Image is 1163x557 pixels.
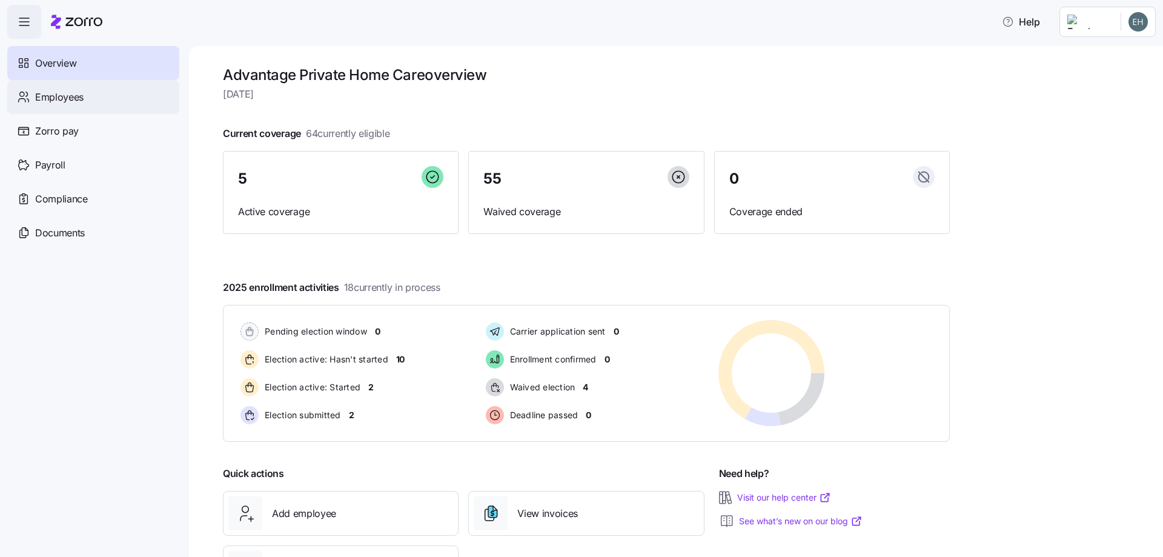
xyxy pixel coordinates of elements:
[7,182,179,216] a: Compliance
[35,56,76,71] span: Overview
[614,325,619,338] span: 0
[35,90,84,105] span: Employees
[506,381,575,393] span: Waived election
[238,172,247,186] span: 5
[506,409,578,421] span: Deadline passed
[344,280,440,295] span: 18 currently in process
[583,381,588,393] span: 4
[272,506,336,521] span: Add employee
[261,409,341,421] span: Election submitted
[223,126,390,141] span: Current coverage
[586,409,591,421] span: 0
[35,192,88,207] span: Compliance
[261,325,367,338] span: Pending election window
[7,148,179,182] a: Payroll
[35,124,79,139] span: Zorro pay
[223,87,950,102] span: [DATE]
[223,466,284,481] span: Quick actions
[396,353,405,365] span: 10
[261,353,388,365] span: Election active: Hasn't started
[223,65,950,84] h1: Advantage Private Home Care overview
[506,353,597,365] span: Enrollment confirmed
[729,172,739,186] span: 0
[368,381,374,393] span: 2
[1067,15,1111,29] img: Employer logo
[306,126,390,141] span: 64 currently eligible
[506,325,606,338] span: Carrier application sent
[7,46,179,80] a: Overview
[739,515,863,527] a: See what’s new on our blog
[483,204,689,219] span: Waived coverage
[1128,12,1148,32] img: 94bab8815199c1010a66c50ce00e2a17
[483,172,501,186] span: 55
[719,466,769,481] span: Need help?
[35,225,85,241] span: Documents
[737,492,831,504] a: Visit our help center
[375,325,380,338] span: 0
[238,204,443,219] span: Active coverage
[349,409,354,421] span: 2
[7,216,179,250] a: Documents
[729,204,935,219] span: Coverage ended
[992,10,1050,34] button: Help
[223,280,440,295] span: 2025 enrollment activities
[1002,15,1040,29] span: Help
[35,158,65,173] span: Payroll
[7,114,179,148] a: Zorro pay
[517,506,578,521] span: View invoices
[605,353,610,365] span: 0
[7,80,179,114] a: Employees
[261,381,360,393] span: Election active: Started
